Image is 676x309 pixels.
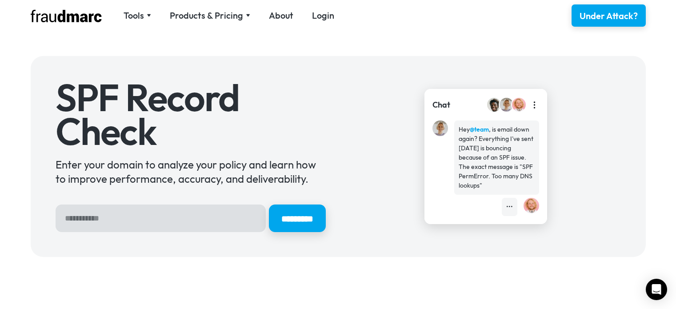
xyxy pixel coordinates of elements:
[56,81,326,148] h1: SPF Record Check
[470,125,489,133] strong: @team
[572,4,646,27] a: Under Attack?
[269,9,293,22] a: About
[170,9,250,22] div: Products & Pricing
[312,9,334,22] a: Login
[580,10,638,22] div: Under Attack?
[56,205,326,232] form: Hero Sign Up Form
[124,9,151,22] div: Tools
[646,279,667,300] div: Open Intercom Messenger
[459,125,535,190] div: Hey , is email down again? Everything I've sent [DATE] is bouncing because of an SPF issue. The e...
[506,202,513,212] div: •••
[56,157,326,186] div: Enter your domain to analyze your policy and learn how to improve performance, accuracy, and deli...
[432,99,450,111] div: Chat
[124,9,144,22] div: Tools
[170,9,243,22] div: Products & Pricing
